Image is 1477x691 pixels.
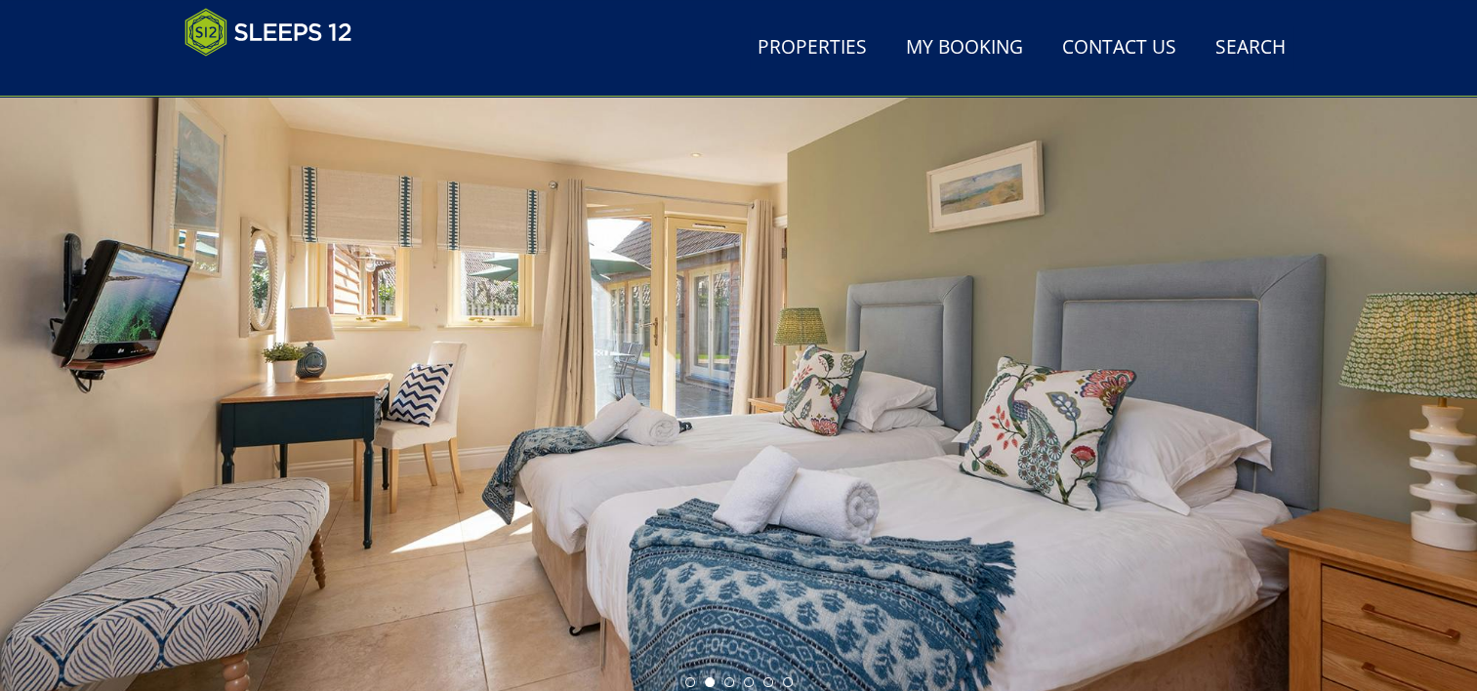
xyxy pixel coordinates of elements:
[185,8,352,57] img: Sleeps 12
[1208,26,1293,70] a: Search
[750,26,875,70] a: Properties
[898,26,1031,70] a: My Booking
[175,68,380,85] iframe: Customer reviews powered by Trustpilot
[1054,26,1184,70] a: Contact Us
